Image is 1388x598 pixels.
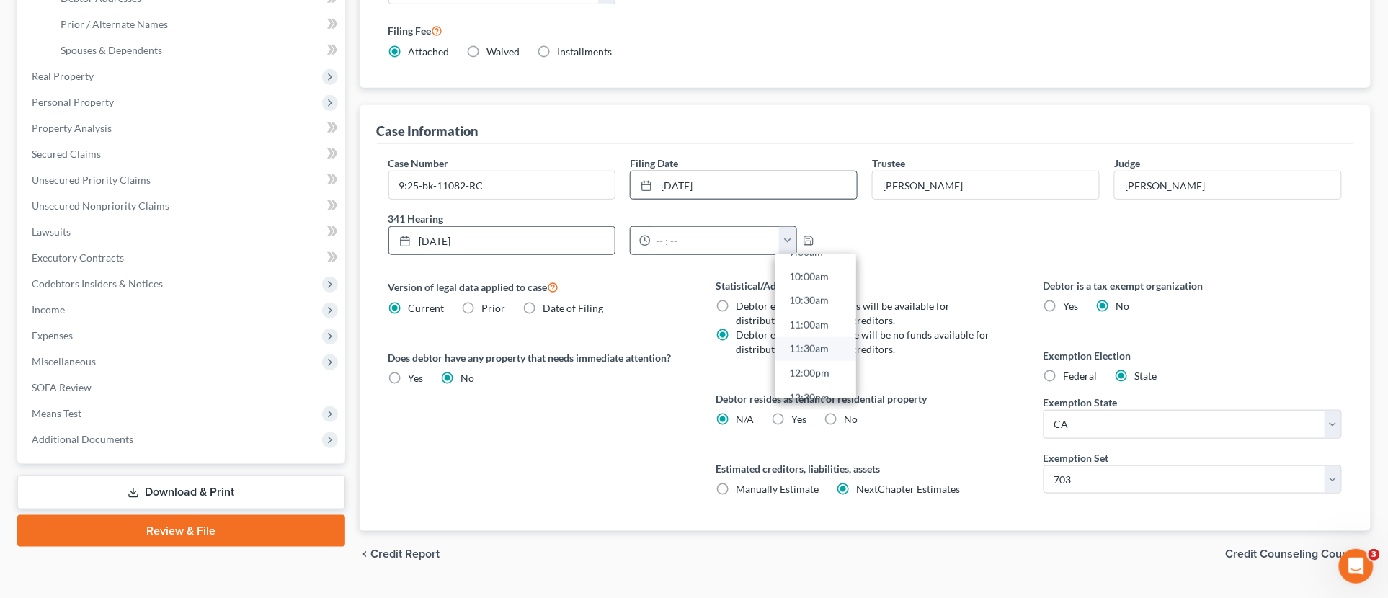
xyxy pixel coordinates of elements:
a: SOFA Review [20,375,345,401]
button: Credit Counseling Course chevron_right [1226,548,1371,560]
label: Exemption State [1044,395,1118,410]
label: Statistical/Administrative Info [716,278,1015,293]
span: NextChapter Estimates [856,483,960,495]
span: Federal [1064,370,1098,382]
label: Exemption Set [1044,450,1109,465]
span: Current [409,302,445,314]
label: 341 Hearing [381,211,866,226]
input: -- [1115,171,1341,199]
span: No [1116,300,1130,312]
span: Lawsuits [32,226,71,238]
a: 10:00am [775,264,856,289]
label: Filing Date [630,156,678,171]
iframe: Intercom live chat [1339,549,1374,584]
a: Download & Print [17,476,345,509]
label: Debtor is a tax exempt organization [1044,278,1343,293]
a: 11:30am [775,337,856,362]
a: Secured Claims [20,141,345,167]
span: State [1135,370,1157,382]
span: Miscellaneous [32,355,96,367]
i: chevron_left [360,548,371,560]
span: Executory Contracts [32,251,124,264]
span: Waived [487,45,520,58]
span: Debtor estimates that there will be no funds available for distribution to unsecured creditors. [736,329,989,355]
a: [DATE] [389,227,615,254]
label: Debtor resides as tenant of residential property [716,391,1015,406]
span: Yes [1064,300,1079,312]
span: Secured Claims [32,148,101,160]
span: N/A [736,413,754,425]
span: Credit Counseling Course [1226,548,1359,560]
span: Attached [409,45,450,58]
span: Property Analysis [32,122,112,134]
span: Additional Documents [32,433,133,445]
span: Debtor estimates that funds will be available for distribution to unsecured creditors. [736,300,950,326]
label: Does debtor have any property that needs immediate attention? [388,350,688,365]
span: Prior [482,302,506,314]
span: No [461,372,475,384]
span: Codebtors Insiders & Notices [32,277,163,290]
span: Installments [558,45,613,58]
a: [DATE] [631,171,857,199]
span: Credit Report [371,548,440,560]
span: No [844,413,858,425]
span: Expenses [32,329,73,342]
span: 3 [1369,549,1380,561]
span: Date of Filing [543,302,604,314]
label: Estimated creditors, liabilities, assets [716,461,1015,476]
label: Case Number [388,156,449,171]
a: Prior / Alternate Names [49,12,345,37]
a: Unsecured Priority Claims [20,167,345,193]
input: -- [873,171,1099,199]
a: Lawsuits [20,219,345,245]
span: Means Test [32,407,81,419]
span: Yes [409,372,424,384]
div: Case Information [377,122,479,140]
span: Manually Estimate [736,483,819,495]
span: Spouses & Dependents [61,44,162,56]
label: Judge [1114,156,1140,171]
a: Spouses & Dependents [49,37,345,63]
input: -- : -- [651,227,780,254]
span: Personal Property [32,96,114,108]
label: Trustee [872,156,905,171]
label: Exemption Election [1044,348,1343,363]
label: Version of legal data applied to case [388,278,688,295]
a: Property Analysis [20,115,345,141]
span: Income [32,303,65,316]
span: Yes [791,413,806,425]
a: 12:30pm [775,385,856,410]
a: Review & File [17,515,345,547]
input: Enter case number... [389,171,615,199]
span: Real Property [32,70,94,82]
label: Filing Fee [388,22,1343,39]
span: Prior / Alternate Names [61,18,168,30]
span: SOFA Review [32,381,92,393]
span: Unsecured Nonpriority Claims [32,200,169,212]
a: 10:30am [775,289,856,313]
span: Unsecured Priority Claims [32,174,151,186]
a: 11:00am [775,313,856,337]
a: Executory Contracts [20,245,345,271]
i: chevron_right [1359,548,1371,560]
a: 12:00pm [775,361,856,385]
button: chevron_left Credit Report [360,548,440,560]
a: Unsecured Nonpriority Claims [20,193,345,219]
